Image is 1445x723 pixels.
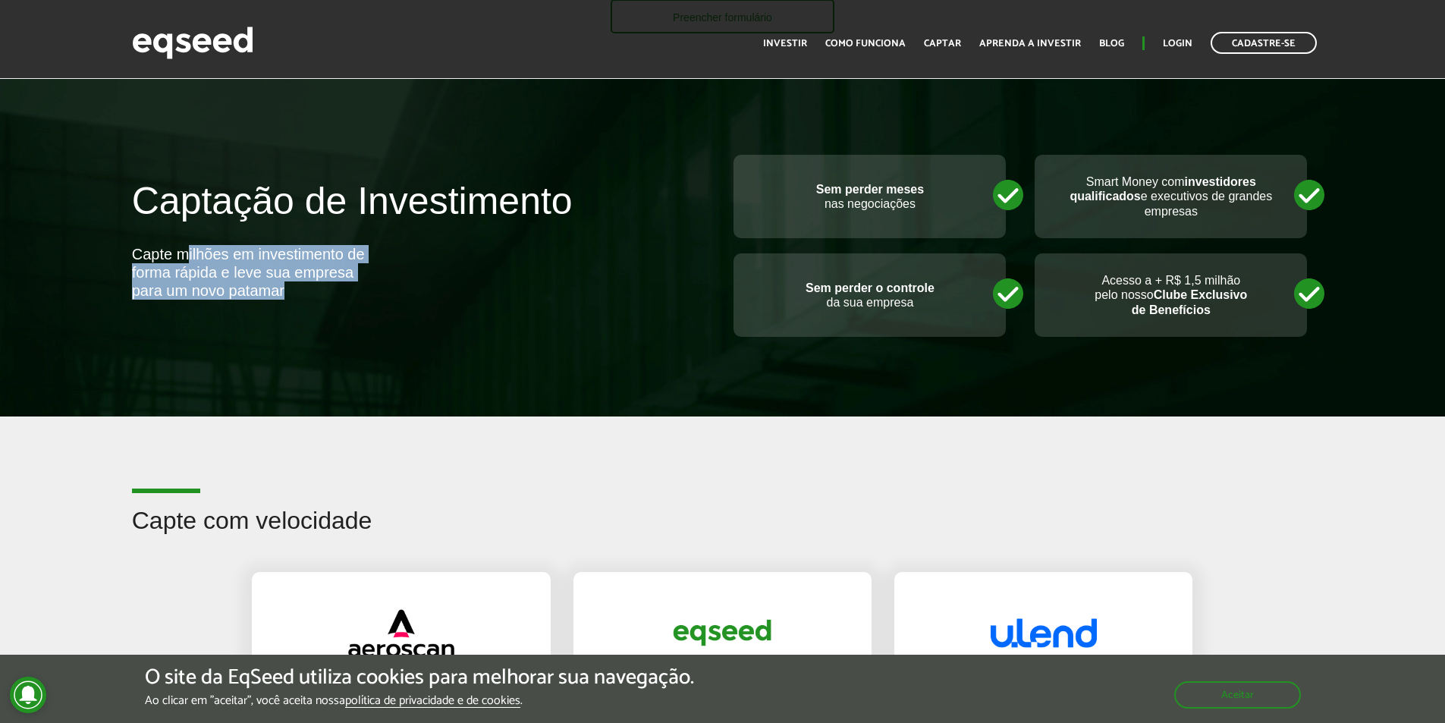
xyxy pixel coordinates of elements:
[1174,681,1301,709] button: Aceitar
[145,666,694,690] h5: O site da EqSeed utiliza cookies para melhorar sua navegação.
[132,245,375,300] div: Capte milhões em investimento de forma rápida e leve sua empresa para um novo patamar
[763,39,807,49] a: Investir
[1050,273,1292,317] p: Acesso a + R$ 1,5 milhão pelo nosso
[1070,175,1255,203] strong: investidores qualificados
[979,39,1081,49] a: Aprenda a investir
[348,609,454,657] img: captar-velocidade-aeroscan.png
[132,508,1314,557] h2: Capte com velocidade
[816,183,924,196] strong: Sem perder meses
[1163,39,1192,49] a: Login
[749,182,991,211] p: nas negociações
[132,23,253,63] img: EqSeed
[1099,39,1124,49] a: Blog
[806,281,935,294] strong: Sem perder o controle
[924,39,961,49] a: Captar
[145,693,694,708] p: Ao clicar em "aceitar", você aceita nossa .
[991,618,1097,648] img: captar-velocidade-ulend.png
[1132,288,1248,316] strong: Clube Exclusivo de Benefícios
[749,281,991,310] p: da sua empresa
[1050,174,1292,218] p: Smart Money com e executivos de grandes empresas
[132,181,712,245] h2: Captação de Investimento
[345,695,520,708] a: política de privacidade e de cookies
[825,39,906,49] a: Como funciona
[669,608,775,659] img: captar-velocidade-eqseed.png
[1211,32,1317,54] a: Cadastre-se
